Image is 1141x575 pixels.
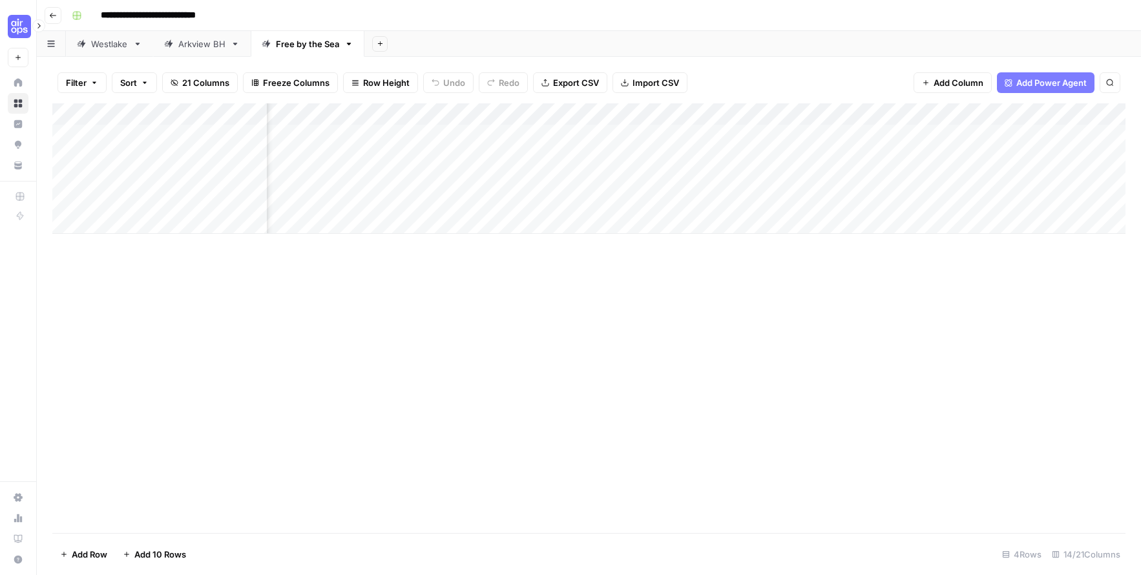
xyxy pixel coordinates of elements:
button: Workspace: Cohort 4 [8,10,28,43]
span: Row Height [363,76,410,89]
img: Cohort 4 Logo [8,15,31,38]
button: Redo [479,72,528,93]
span: Export CSV [553,76,599,89]
div: Arkview BH [178,37,225,50]
a: Home [8,72,28,93]
span: Import CSV [633,76,679,89]
span: Sort [120,76,137,89]
button: Filter [58,72,107,93]
button: Row Height [343,72,418,93]
div: Westlake [91,37,128,50]
a: Insights [8,114,28,134]
button: Help + Support [8,549,28,570]
div: 4 Rows [997,544,1047,565]
div: 14/21 Columns [1047,544,1125,565]
span: Add Row [72,548,107,561]
button: Add Column [914,72,992,93]
span: Add Power Agent [1016,76,1087,89]
span: Add Column [934,76,983,89]
div: Free by the Sea [276,37,339,50]
button: Export CSV [533,72,607,93]
a: Westlake [66,31,153,57]
a: Settings [8,487,28,508]
a: Arkview BH [153,31,251,57]
span: 21 Columns [182,76,229,89]
button: Undo [423,72,474,93]
a: Opportunities [8,134,28,155]
button: Sort [112,72,157,93]
span: Freeze Columns [263,76,330,89]
span: Redo [499,76,519,89]
span: Filter [66,76,87,89]
button: 21 Columns [162,72,238,93]
button: Add Row [52,544,115,565]
button: Import CSV [612,72,687,93]
a: Usage [8,508,28,528]
button: Add Power Agent [997,72,1094,93]
span: Undo [443,76,465,89]
button: Freeze Columns [243,72,338,93]
a: Browse [8,93,28,114]
a: Learning Hub [8,528,28,549]
span: Add 10 Rows [134,548,186,561]
a: Free by the Sea [251,31,364,57]
a: Your Data [8,155,28,176]
button: Add 10 Rows [115,544,194,565]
